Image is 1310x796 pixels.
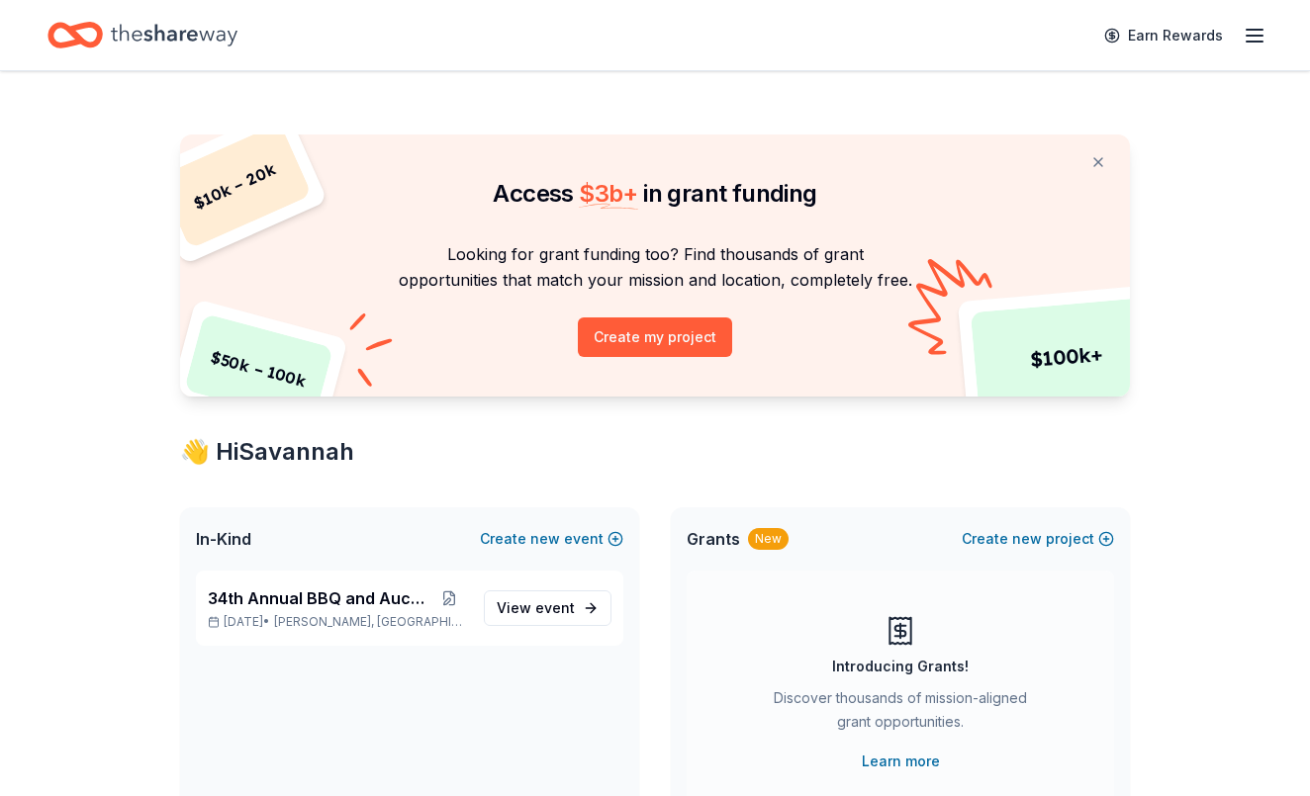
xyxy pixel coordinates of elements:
[962,527,1114,551] button: Createnewproject
[1092,18,1235,53] a: Earn Rewards
[158,123,313,249] div: $ 10k – 20k
[274,614,468,630] span: [PERSON_NAME], [GEOGRAPHIC_DATA]
[484,590,611,626] a: View event
[766,686,1035,742] div: Discover thousands of mission-aligned grant opportunities.
[196,527,251,551] span: In-Kind
[204,241,1106,294] p: Looking for grant funding too? Find thousands of grant opportunities that match your mission and ...
[832,655,969,678] div: Introducing Grants!
[208,614,468,630] p: [DATE] •
[862,750,940,773] a: Learn more
[180,436,1130,468] div: 👋 Hi Savannah
[208,586,430,610] span: 34th Annual BBQ and Auction
[47,12,237,58] a: Home
[530,527,560,551] span: new
[687,527,740,551] span: Grants
[578,317,732,357] button: Create my project
[497,596,575,620] span: View
[579,179,638,208] span: $ 3b +
[493,179,816,208] span: Access in grant funding
[1012,527,1042,551] span: new
[535,599,575,616] span: event
[480,527,623,551] button: Createnewevent
[748,528,789,550] div: New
